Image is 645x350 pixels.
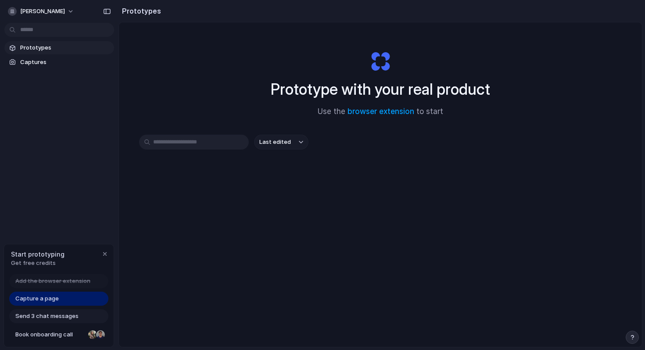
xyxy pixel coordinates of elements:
span: Captures [20,58,111,67]
span: Get free credits [11,259,64,268]
span: Book onboarding call [15,330,85,339]
span: Start prototyping [11,250,64,259]
h1: Prototype with your real product [271,78,490,101]
span: Send 3 chat messages [15,312,79,321]
div: Christian Iacullo [95,329,106,340]
span: Prototypes [20,43,111,52]
span: Add the browser extension [15,277,90,286]
a: Book onboarding call [9,328,108,342]
a: Prototypes [4,41,114,54]
div: Nicole Kubica [87,329,98,340]
span: Capture a page [15,294,59,303]
button: [PERSON_NAME] [4,4,79,18]
span: Use the to start [318,106,443,118]
span: Last edited [259,138,291,146]
button: Last edited [254,135,308,150]
a: browser extension [348,107,414,116]
h2: Prototypes [118,6,161,16]
a: Captures [4,56,114,69]
span: [PERSON_NAME] [20,7,65,16]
